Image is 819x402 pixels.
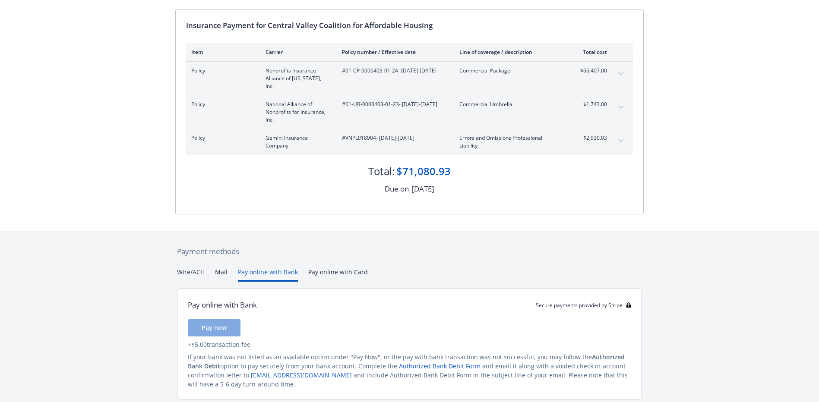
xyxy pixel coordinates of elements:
div: Due on [385,183,409,195]
div: Line of coverage / description [459,48,561,56]
span: Policy [191,67,252,75]
div: Payment methods [177,246,642,257]
span: Nonprofits Insurance Alliance of [US_STATE], Inc. [266,67,328,90]
div: Secure payments provided by Stripe [536,301,631,309]
div: Insurance Payment for Central Valley Coalition for Affordable Housing [186,20,633,31]
button: Wire/ACH [177,267,205,282]
div: Total: [368,164,395,179]
button: Pay online with Card [308,267,368,282]
div: Item [191,48,252,56]
span: Policy [191,134,252,142]
span: Commercial Umbrella [459,100,561,108]
div: + $5.00 transaction fee [188,340,631,349]
button: Pay online with Bank [238,267,298,282]
div: PolicyNonprofits Insurance Alliance of [US_STATE], Inc.#01-CP-0006403-01-24- [DATE]-[DATE]Commerc... [186,62,633,95]
div: Pay online with Bank [188,299,257,311]
div: Carrier [266,48,328,56]
span: $1,743.00 [575,100,607,108]
div: PolicyNational Alliance of Nonprofits for Insurance, Inc.#01-UB-0006403-01-23- [DATE]-[DATE]Comme... [186,95,633,129]
div: [DATE] [411,183,434,195]
span: Authorized Bank Debit [188,353,625,370]
button: expand content [614,100,628,114]
div: If your bank was not listed as an available option under "Pay Now", or the pay with bank transact... [188,352,631,389]
span: National Alliance of Nonprofits for Insurance, Inc. [266,100,328,124]
button: Mail [215,267,228,282]
span: Gemini Insurance Company [266,134,328,150]
span: Commercial Package [459,67,561,75]
div: $71,080.93 [396,164,451,179]
span: $66,407.00 [575,67,607,75]
div: Total cost [575,48,607,56]
a: Authorized Bank Debit Form [399,362,481,370]
span: Errors and Omissions Professional Liability [459,134,561,150]
span: Pay now [202,323,227,332]
div: Policy number / Effective date [342,48,446,56]
div: PolicyGemini Insurance Company#VNPL018904- [DATE]-[DATE]Errors and Omissions Professional Liabili... [186,129,633,155]
span: Policy [191,100,252,108]
span: #VNPL018904 - [DATE]-[DATE] [342,134,446,142]
button: expand content [614,134,628,148]
span: #01-UB-0006403-01-23 - [DATE]-[DATE] [342,100,446,108]
span: #01-CP-0006403-01-24 - [DATE]-[DATE] [342,67,446,75]
a: [EMAIL_ADDRESS][DOMAIN_NAME] [251,371,352,379]
button: expand content [614,67,628,81]
button: Pay now [188,319,240,336]
span: $2,930.93 [575,134,607,142]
